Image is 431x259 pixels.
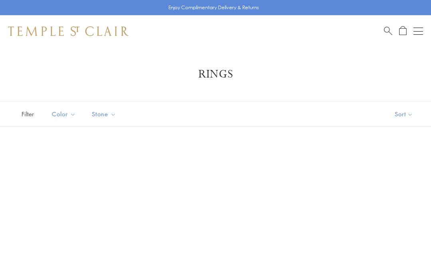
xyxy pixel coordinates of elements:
[46,105,82,123] button: Color
[20,67,411,82] h1: Rings
[8,26,129,36] img: Temple St. Clair
[413,26,423,36] button: Open navigation
[391,221,423,251] iframe: Gorgias live chat messenger
[377,102,431,126] button: Show sort by
[168,4,259,12] p: Enjoy Complimentary Delivery & Returns
[86,105,122,123] button: Stone
[48,109,82,119] span: Color
[88,109,122,119] span: Stone
[399,26,407,36] a: Open Shopping Bag
[384,26,392,36] a: Search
